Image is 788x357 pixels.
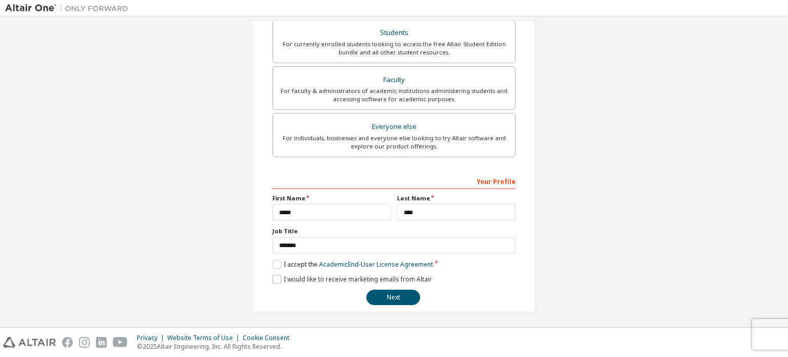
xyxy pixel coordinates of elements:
[279,87,509,103] div: For faculty & administrators of academic institutions administering students and accessing softwa...
[279,73,509,87] div: Faculty
[137,342,295,351] p: © 2025 Altair Engineering, Inc. All Rights Reserved.
[272,260,433,269] label: I accept the
[3,337,56,348] img: altair_logo.svg
[319,260,433,269] a: Academic End-User License Agreement
[5,3,133,13] img: Altair One
[137,334,167,342] div: Privacy
[62,337,73,348] img: facebook.svg
[167,334,243,342] div: Website Terms of Use
[279,134,509,151] div: For individuals, businesses and everyone else looking to try Altair software and explore our prod...
[243,334,295,342] div: Cookie Consent
[79,337,90,348] img: instagram.svg
[96,337,107,348] img: linkedin.svg
[279,40,509,57] div: For currently enrolled students looking to access the free Altair Student Edition bundle and all ...
[113,337,128,348] img: youtube.svg
[397,194,516,202] label: Last Name
[279,26,509,40] div: Students
[272,194,391,202] label: First Name
[272,227,516,235] label: Job Title
[272,173,516,189] div: Your Profile
[366,290,420,305] button: Next
[272,275,432,284] label: I would like to receive marketing emails from Altair
[279,120,509,134] div: Everyone else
